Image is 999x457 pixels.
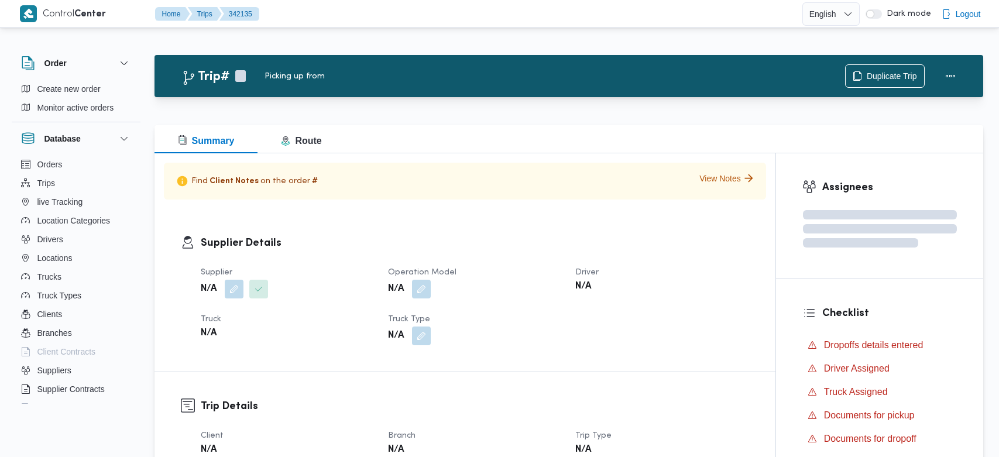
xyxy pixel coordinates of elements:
h3: Order [44,56,67,70]
h3: Trip Details [201,398,749,414]
span: Documents for pickup [824,410,915,420]
b: N/A [575,280,591,294]
span: Dropoffs details entered [824,340,924,350]
b: N/A [201,443,217,457]
div: Picking up from [265,70,845,83]
button: Truck Types [16,286,136,305]
button: Monitor active orders [16,98,136,117]
button: Database [21,132,131,146]
button: Devices [16,398,136,417]
span: Drivers [37,232,63,246]
button: View Notes [699,172,757,184]
b: Center [74,10,106,19]
button: Supplier Contracts [16,380,136,398]
p: Find on the order [173,172,320,190]
span: Documents for dropoff [824,434,916,444]
button: Dropoffs details entered [803,336,957,355]
img: X8yXhbKr1z7QwAAAABJRU5ErkJggg== [20,5,37,22]
button: Actions [939,64,962,88]
b: N/A [201,327,217,341]
button: Drivers [16,230,136,249]
span: Truck [201,315,221,323]
span: Summary [178,136,235,146]
button: Create new order [16,80,136,98]
span: Duplicate Trip [867,69,917,83]
button: Trips [188,7,222,21]
div: Database [12,155,140,408]
span: Orders [37,157,63,171]
span: Truck Assigned [824,387,888,397]
button: Truck Assigned [803,383,957,401]
b: N/A [388,282,404,296]
span: Client Notes [210,177,259,186]
div: Order [12,80,140,122]
button: Documents for pickup [803,406,957,425]
span: Trip Type [575,432,612,439]
span: Location Categories [37,214,111,228]
span: Locations [37,251,73,265]
span: Trips [37,176,56,190]
span: Operation Model [388,269,456,276]
button: live Tracking [16,193,136,211]
span: Branch [388,432,416,439]
b: N/A [388,329,404,343]
button: Location Categories [16,211,136,230]
span: Client Contracts [37,345,96,359]
span: live Tracking [37,195,83,209]
button: Branches [16,324,136,342]
span: Branches [37,326,72,340]
button: 342135 [219,7,259,21]
h3: Checklist [822,305,957,321]
button: Logout [937,2,986,26]
button: Duplicate Trip [845,64,925,88]
button: Locations [16,249,136,267]
span: Monitor active orders [37,101,114,115]
span: Truck Type [388,315,430,323]
b: N/A [575,443,591,457]
span: Devices [37,401,67,415]
span: Suppliers [37,363,71,377]
h3: Database [44,132,81,146]
span: # [312,177,318,186]
button: Clients [16,305,136,324]
h3: Assignees [822,180,957,195]
span: Dark mode [882,9,931,19]
span: Driver Assigned [824,363,890,373]
span: Supplier Contracts [37,382,105,396]
h2: Trip# [181,70,229,85]
span: Truck Types [37,288,81,303]
span: Clients [37,307,63,321]
button: Trucks [16,267,136,286]
button: Orders [16,155,136,174]
span: Trucks [37,270,61,284]
span: Driver [575,269,599,276]
button: Driver Assigned [803,359,957,378]
span: Supplier [201,269,232,276]
span: Client [201,432,224,439]
button: Documents for dropoff [803,429,957,448]
button: Home [155,7,190,21]
h3: Supplier Details [201,235,749,251]
button: Suppliers [16,361,136,380]
b: N/A [388,443,404,457]
button: Trips [16,174,136,193]
button: Order [21,56,131,70]
span: Logout [956,7,981,21]
button: Client Contracts [16,342,136,361]
span: Route [281,136,321,146]
span: Create new order [37,82,101,96]
b: N/A [201,282,217,296]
